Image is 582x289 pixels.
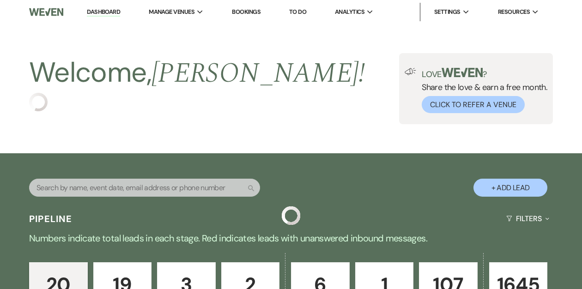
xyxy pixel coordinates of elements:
[152,52,365,95] span: [PERSON_NAME] !
[498,7,530,17] span: Resources
[442,68,483,77] img: weven-logo-green.svg
[282,206,300,225] img: loading spinner
[29,93,48,111] img: loading spinner
[422,96,525,113] button: Click to Refer a Venue
[29,53,365,93] h2: Welcome,
[473,179,547,197] button: + Add Lead
[149,7,194,17] span: Manage Venues
[416,68,547,113] div: Share the love & earn a free month.
[405,68,416,75] img: loud-speaker-illustration.svg
[232,8,261,16] a: Bookings
[434,7,461,17] span: Settings
[503,206,553,231] button: Filters
[29,212,73,225] h3: Pipeline
[335,7,364,17] span: Analytics
[87,8,120,17] a: Dashboard
[29,2,63,22] img: Weven Logo
[29,179,260,197] input: Search by name, event date, email address or phone number
[289,8,306,16] a: To Do
[422,68,547,78] p: Love ?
